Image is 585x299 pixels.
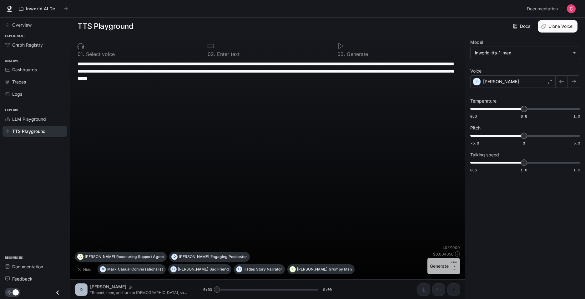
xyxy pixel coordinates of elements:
[75,252,167,262] button: A[PERSON_NAME]Reassuring Support Agent
[98,264,166,274] button: MMarkCasual Conversationalist
[470,114,477,119] span: 0.6
[234,264,285,274] button: HHadesStory Narrator
[3,273,67,284] a: Feedback
[527,5,558,13] span: Documentation
[12,263,43,270] span: Documentation
[475,50,570,56] div: inworld-tts-1-max
[521,167,527,173] span: 1.0
[75,264,95,274] button: Hide
[100,264,106,274] div: M
[178,267,208,271] p: [PERSON_NAME]
[168,264,231,274] button: O[PERSON_NAME]Sad Friend
[12,22,32,28] span: Overview
[13,289,19,296] span: Dark mode toggle
[12,128,46,134] span: TTS Playground
[116,255,164,259] p: Reassuring Support Agent
[85,255,115,259] p: [PERSON_NAME]
[470,140,479,146] span: -5.0
[524,3,562,15] a: Documentation
[3,39,67,50] a: Graph Registry
[12,42,43,48] span: Graph Registry
[470,153,499,157] p: Talking speed
[84,52,115,57] p: Select voice
[12,79,26,85] span: Traces
[567,4,576,13] img: User avatar
[244,267,255,271] p: Hades
[236,264,242,274] div: H
[171,264,176,274] div: O
[470,69,482,73] p: Voice
[3,126,67,137] a: TTS Playground
[210,255,247,259] p: Engaging Podcaster
[78,52,84,57] p: 0 1 .
[107,267,117,271] p: Mark
[208,52,215,57] p: 0 2 .
[442,245,460,250] p: 405 / 1000
[12,66,37,73] span: Dashboards
[573,140,580,146] span: 5.0
[287,264,355,274] button: T[PERSON_NAME]Grumpy Man
[179,255,209,259] p: [PERSON_NAME]
[12,276,33,282] span: Feedback
[470,126,481,130] p: Pitch
[78,20,133,33] h1: TTS Playground
[470,99,497,103] p: Temperature
[78,252,83,262] div: A
[470,40,483,44] p: Model
[209,267,229,271] p: Sad Friend
[451,261,457,268] p: CTRL +
[118,267,163,271] p: Casual Conversationalist
[3,89,67,99] a: Logs
[16,3,71,15] button: All workspaces
[573,167,580,173] span: 1.5
[169,252,250,262] button: D[PERSON_NAME]Engaging Podcaster
[433,251,454,257] p: $ 0.004050
[215,52,240,57] p: Enter text
[345,52,368,57] p: Generate
[427,258,460,274] button: GenerateCTRL +⏎
[172,252,177,262] div: D
[470,167,477,173] span: 0.5
[573,114,580,119] span: 1.0
[12,91,22,97] span: Logs
[483,79,519,85] p: [PERSON_NAME]
[523,140,525,146] span: 0
[51,286,65,299] button: Close drawer
[471,47,580,59] div: inworld-tts-1-max
[512,20,533,33] a: Docs
[565,3,577,15] button: User avatar
[3,114,67,124] a: LLM Playground
[3,261,67,272] a: Documentation
[3,64,67,75] a: Dashboards
[3,76,67,87] a: Traces
[12,116,46,122] span: LLM Playground
[290,264,295,274] div: T
[521,114,527,119] span: 0.8
[256,267,282,271] p: Story Narrator
[538,20,577,33] button: Clone Voice
[451,261,457,272] p: ⏎
[3,19,67,30] a: Overview
[26,6,61,12] p: Inworld AI Demos
[297,267,327,271] p: [PERSON_NAME]
[337,52,345,57] p: 0 3 .
[329,267,352,271] p: Grumpy Man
